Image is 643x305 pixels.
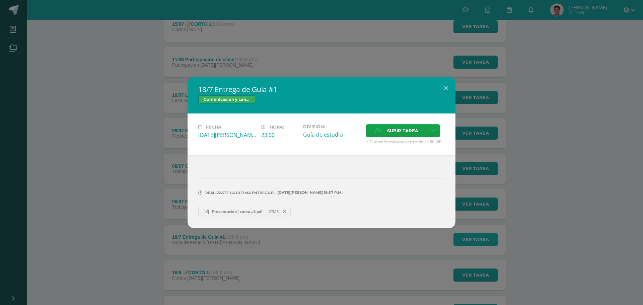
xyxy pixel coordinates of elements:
[266,209,279,214] span: 1.37MB
[198,206,291,217] a: Presentación1 comu u3.pdf 1.37MB
[366,139,445,145] span: * El tamaño máximo permitido es 50 MB
[279,208,290,215] span: Remover entrega
[303,131,361,138] div: Guía de estudio
[436,77,455,99] button: Close (Esc)
[303,124,361,129] label: División:
[209,209,266,214] span: Presentación1 comu u3.pdf
[198,95,255,103] span: Comunicación y Lenguaje
[198,85,445,94] h2: 18/7 Entrega de Guía #1
[205,190,276,195] span: Realizaste la última entrega el
[198,131,256,139] div: [DATE][PERSON_NAME]
[387,125,418,137] span: Subir tarea
[276,193,343,193] span: [DATE][PERSON_NAME] 19:57 p.m.
[206,125,222,130] span: Fecha:
[261,131,298,139] div: 23:00
[270,125,284,130] span: Hora:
